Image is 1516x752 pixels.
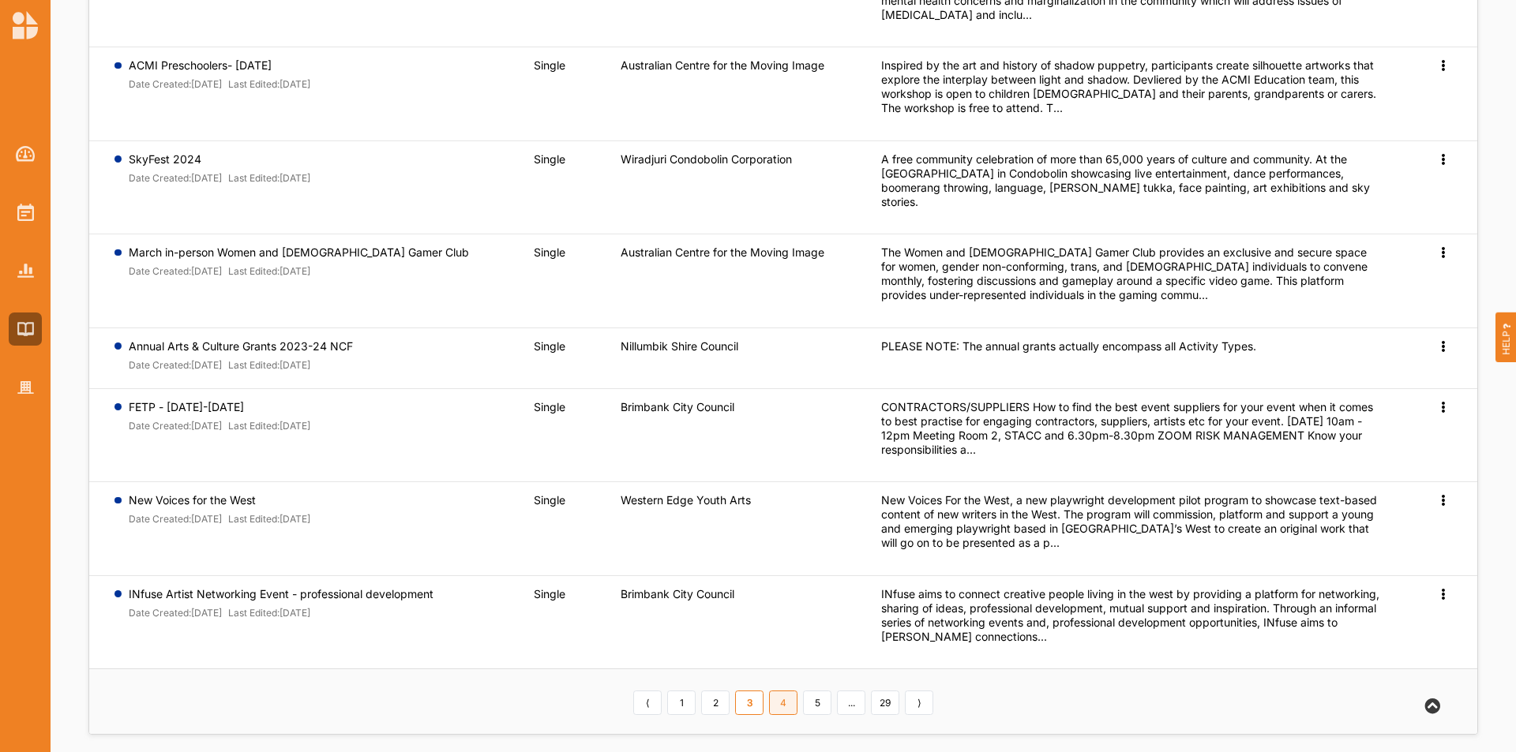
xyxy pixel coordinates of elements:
[228,607,280,619] label: Last Edited:
[9,371,42,404] a: Organisation
[228,172,280,185] label: Last Edited:
[280,172,310,184] font: [DATE]
[9,137,42,170] a: Dashboard
[534,58,565,72] span: Single
[191,172,222,184] font: [DATE]
[837,690,865,716] a: ...
[633,690,662,716] a: Previous item
[228,420,280,432] label: Last Edited:
[881,339,1379,354] div: PLEASE NOTE: The annual grants actually encompass all Activity Types.
[280,265,310,277] font: [DATE]
[769,690,797,716] a: 4
[129,513,191,526] label: Date Created:
[228,359,280,372] label: Last Edited:
[129,339,353,354] label: Annual Arts & Culture Grants 2023-24 NCF
[621,339,738,354] label: Nillumbik Shire Council
[621,58,824,73] label: Australian Centre for the Moving Image
[228,513,280,526] label: Last Edited:
[534,152,565,166] span: Single
[228,78,280,91] label: Last Edited:
[280,359,310,371] font: [DATE]
[881,400,1379,457] div: CONTRACTORS/SUPPLIERS How to find the best event suppliers for your event when it comes to best p...
[129,78,191,91] label: Date Created:
[191,359,222,371] font: [DATE]
[280,420,310,432] font: [DATE]
[621,493,751,507] label: Western Edge Youth Arts
[280,607,310,619] font: [DATE]
[881,493,1379,550] div: New Voices For the West, a new playwright development pilot program to showcase text-based conten...
[228,265,280,278] label: Last Edited:
[191,607,222,619] font: [DATE]
[191,513,222,525] font: [DATE]
[621,245,824,260] label: Australian Centre for the Moving Image
[9,196,42,229] a: Activities
[191,78,222,90] font: [DATE]
[129,607,191,619] label: Date Created:
[280,513,310,525] font: [DATE]
[534,400,565,413] span: Single
[129,587,433,601] label: INfuse Artist Networking Event - professional development
[631,688,936,715] div: Pagination Navigation
[129,172,191,185] label: Date Created:
[129,265,191,278] label: Date Created:
[534,245,565,259] span: Single
[17,322,34,335] img: Library
[129,359,191,372] label: Date Created:
[871,690,899,716] a: 29
[534,339,565,353] span: Single
[621,587,734,601] label: Brimbank City Council
[803,690,831,716] a: 5
[621,152,792,166] label: Wiradjuri Condobolin Corporation
[881,587,1379,644] div: INfuse aims to connect creative people living in the west by providing a platform for networking,...
[129,400,311,414] label: FETP - [DATE]-[DATE]
[905,690,933,716] a: Next item
[9,312,42,346] a: Library
[9,254,42,287] a: Reports
[881,58,1379,115] div: Inspired by the art and history of shadow puppetry, participants create silhouette artworks that ...
[881,152,1379,209] div: A free community celebration of more than 65,000 years of culture and community. At the [GEOGRAPH...
[667,690,696,716] a: 1
[280,78,310,90] font: [DATE]
[129,493,311,507] label: New Voices for the West
[17,264,34,277] img: Reports
[881,245,1379,302] div: The Women and [DEMOGRAPHIC_DATA] Gamer Club provides an exclusive and secure space for women, gen...
[191,265,222,277] font: [DATE]
[13,11,38,39] img: logo
[735,690,764,716] a: 3
[129,420,191,432] label: Date Created:
[129,245,469,260] label: March in-person Women and [DEMOGRAPHIC_DATA] Gamer Club
[16,146,36,162] img: Dashboard
[17,381,34,395] img: Organisation
[129,152,311,166] label: SkyFest 2024
[191,420,222,432] font: [DATE]
[621,400,734,414] label: Brimbank City Council
[129,58,311,73] label: ACMI Preschoolers- [DATE]
[17,204,34,221] img: Activities
[701,690,730,716] a: 2
[534,493,565,507] span: Single
[534,587,565,600] span: Single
